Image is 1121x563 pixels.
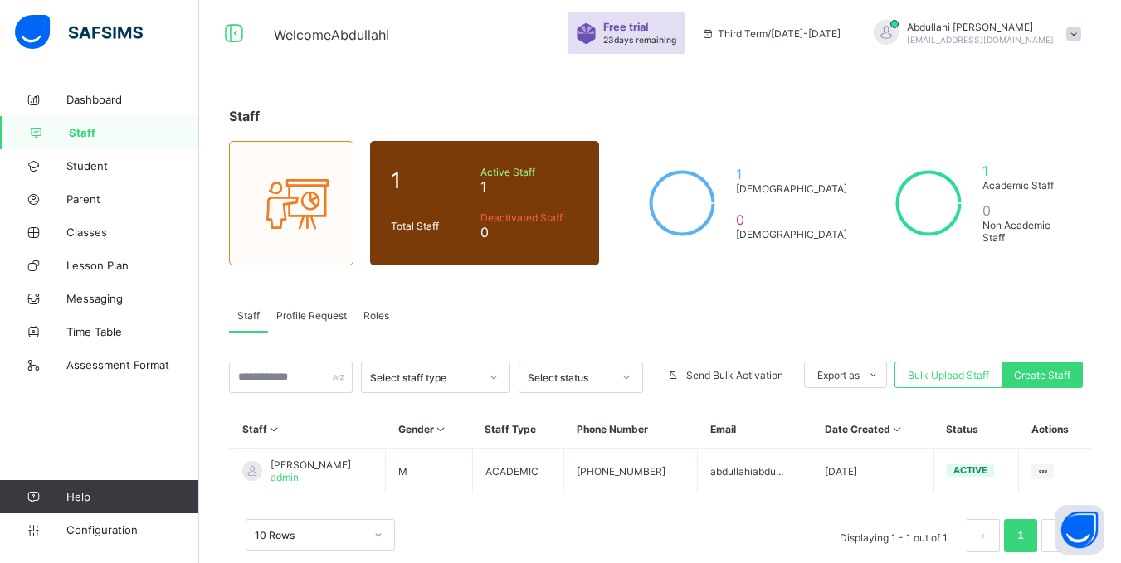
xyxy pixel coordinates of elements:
[953,464,987,476] span: active
[229,108,260,124] span: Staff
[386,410,472,449] th: Gender
[1019,410,1091,449] th: Actions
[982,179,1070,192] span: Academic Staff
[230,410,386,449] th: Staff
[1004,519,1037,552] li: 1
[66,226,199,239] span: Classes
[701,27,841,40] span: session/term information
[564,449,698,494] td: [PHONE_NUMBER]
[274,27,389,43] span: Welcome Abdullahi
[564,410,698,449] th: Phone Number
[736,211,847,228] span: 0
[698,410,812,449] th: Email
[812,449,933,494] td: [DATE]
[271,471,299,483] span: admin
[66,358,199,371] span: Assessment Format
[472,449,564,494] td: ACADEMIC
[857,20,1089,47] div: AbdullahiAbdulbassit Alagbe
[736,166,847,182] span: 1
[686,369,783,381] span: Send Bulk Activation
[1055,505,1104,555] button: Open asap
[267,423,281,435] i: Sort in Ascending Order
[66,325,199,338] span: Time Table
[603,21,668,33] span: Free trial
[434,423,448,435] i: Sort in Ascending Order
[391,167,472,193] span: 1
[908,369,989,381] span: Bulk Upload Staff
[817,369,860,381] span: Export as
[1041,519,1075,552] li: 下一页
[370,371,480,384] div: Select staff type
[66,292,199,305] span: Messaging
[933,410,1018,449] th: Status
[907,35,1054,45] span: [EMAIL_ADDRESS][DOMAIN_NAME]
[1041,519,1075,552] button: next page
[736,182,847,195] span: [DEMOGRAPHIC_DATA]
[736,228,847,240] span: [DEMOGRAPHIC_DATA]
[698,449,812,494] td: abdullahiabdu...
[66,192,199,206] span: Parent
[1012,525,1028,546] a: 1
[255,529,364,541] div: 10 Rows
[982,219,1070,244] span: Non Academic Staff
[603,35,676,45] span: 23 days remaining
[576,23,597,44] img: sticker-purple.71386a28dfed39d6af7621340158ba97.svg
[66,259,199,272] span: Lesson Plan
[237,309,260,322] span: Staff
[276,309,347,322] span: Profile Request
[69,126,199,139] span: Staff
[66,523,198,536] span: Configuration
[15,15,143,50] img: safsims
[271,459,351,471] span: [PERSON_NAME]
[387,216,476,236] div: Total Staff
[967,519,1000,552] li: 上一页
[528,371,612,384] div: Select status
[363,309,389,322] span: Roles
[480,211,579,224] span: Deactivated Staff
[66,159,199,172] span: Student
[472,410,564,449] th: Staff Type
[967,519,1000,552] button: prev page
[812,410,933,449] th: Date Created
[480,178,579,195] span: 1
[1014,369,1070,381] span: Create Staff
[480,224,579,240] span: 0
[386,449,472,494] td: M
[480,166,579,178] span: Active Staff
[827,519,960,552] li: Displaying 1 - 1 out of 1
[66,93,199,106] span: Dashboard
[982,163,1070,179] span: 1
[907,21,1054,33] span: Abdullahi [PERSON_NAME]
[890,423,904,435] i: Sort in Ascending Order
[982,202,1070,219] span: 0
[66,490,198,503] span: Help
